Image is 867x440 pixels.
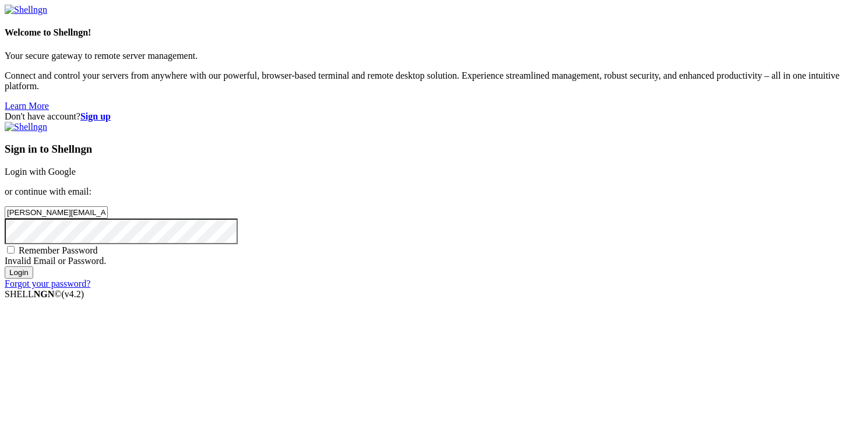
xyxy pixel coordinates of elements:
[5,266,33,279] input: Login
[5,167,76,177] a: Login with Google
[80,111,111,121] a: Sign up
[19,245,98,255] span: Remember Password
[7,246,15,254] input: Remember Password
[5,71,862,91] p: Connect and control your servers from anywhere with our powerful, browser-based terminal and remo...
[5,206,108,219] input: Email address
[5,279,90,288] a: Forgot your password?
[5,27,862,38] h4: Welcome to Shellngn!
[34,289,55,299] b: NGN
[5,289,84,299] span: SHELL ©
[5,143,862,156] h3: Sign in to Shellngn
[5,186,862,197] p: or continue with email:
[5,256,862,266] div: Invalid Email or Password.
[5,51,862,61] p: Your secure gateway to remote server management.
[5,5,47,15] img: Shellngn
[62,289,84,299] span: 4.2.0
[5,101,49,111] a: Learn More
[5,122,47,132] img: Shellngn
[5,111,862,122] div: Don't have account?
